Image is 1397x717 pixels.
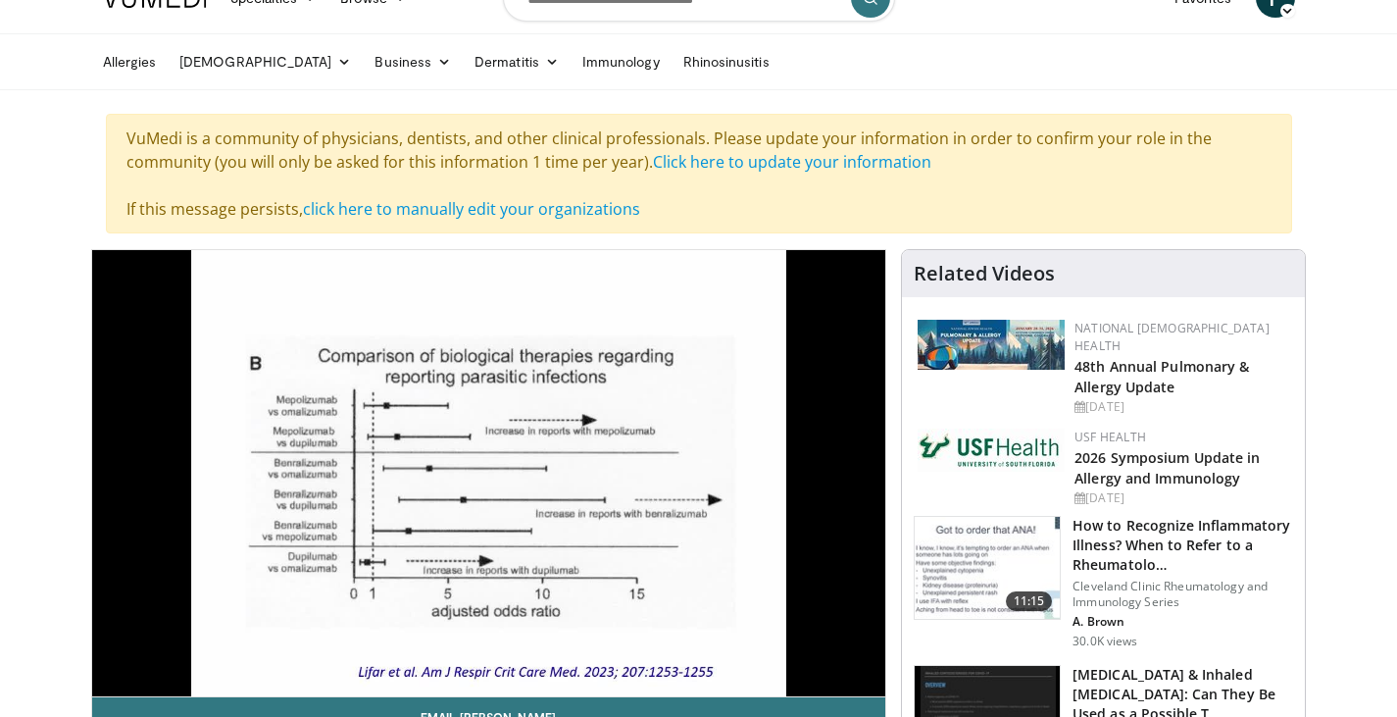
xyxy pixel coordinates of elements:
[1006,591,1053,611] span: 11:15
[303,198,640,220] a: click here to manually edit your organizations
[1073,614,1293,630] p: A. Brown
[106,114,1292,233] div: VuMedi is a community of physicians, dentists, and other clinical professionals. Please update yo...
[918,320,1065,370] img: b90f5d12-84c1-472e-b843-5cad6c7ef911.jpg.150x105_q85_autocrop_double_scale_upscale_version-0.2.jpg
[1073,516,1293,575] h3: How to Recognize Inflammatory Illness? When to Refer to a Rheumatolo…
[463,42,571,81] a: Dermatitis
[571,42,672,81] a: Immunology
[1074,429,1146,445] a: USF Health
[914,516,1293,649] a: 11:15 How to Recognize Inflammatory Illness? When to Refer to a Rheumatolo… Cleveland Clinic Rheu...
[915,517,1060,619] img: 5cecf4a9-46a2-4e70-91ad-1322486e7ee4.150x105_q85_crop-smart_upscale.jpg
[1074,489,1289,507] div: [DATE]
[914,262,1055,285] h4: Related Videos
[1074,398,1289,416] div: [DATE]
[918,429,1065,472] img: 6ba8804a-8538-4002-95e7-a8f8012d4a11.png.150x105_q85_autocrop_double_scale_upscale_version-0.2.jpg
[1074,357,1249,396] a: 48th Annual Pulmonary & Allergy Update
[1073,634,1137,649] p: 30.0K views
[92,250,886,697] video-js: Video Player
[91,42,169,81] a: Allergies
[363,42,463,81] a: Business
[168,42,363,81] a: [DEMOGRAPHIC_DATA]
[1074,320,1270,354] a: National [DEMOGRAPHIC_DATA] Health
[1073,579,1293,610] p: Cleveland Clinic Rheumatology and Immunology Series
[672,42,781,81] a: Rhinosinusitis
[1074,448,1260,487] a: 2026 Symposium Update in Allergy and Immunology
[653,151,931,173] a: Click here to update your information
